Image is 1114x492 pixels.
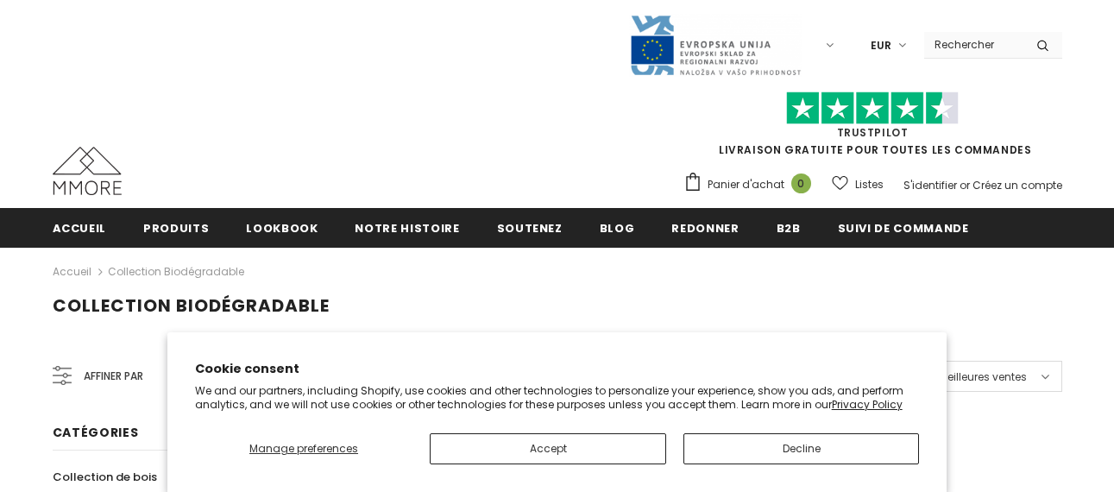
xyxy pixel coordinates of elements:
span: Lookbook [246,220,318,237]
span: Catégories [53,424,139,441]
span: EUR [871,37,891,54]
a: Javni Razpis [629,37,802,52]
a: Notre histoire [355,208,459,247]
span: Listes [855,176,884,193]
a: Collection biodégradable [108,264,244,279]
p: We and our partners, including Shopify, use cookies and other technologies to personalize your ex... [195,384,920,411]
a: S'identifier [903,178,957,192]
a: Collection de bois [53,462,157,492]
span: Affiner par [84,367,143,386]
a: Listes [832,169,884,199]
span: Blog [600,220,635,237]
img: Cas MMORE [53,147,122,195]
button: Accept [430,433,665,464]
span: Redonner [671,220,739,237]
input: Search Site [924,32,1023,57]
span: Notre histoire [355,220,459,237]
a: Accueil [53,208,107,247]
a: Accueil [53,262,91,282]
span: Accueil [53,220,107,237]
a: Panier d'achat 0 [683,172,820,198]
h2: Cookie consent [195,360,920,378]
span: or [960,178,970,192]
a: Privacy Policy [832,397,903,412]
span: LIVRAISON GRATUITE POUR TOUTES LES COMMANDES [683,99,1062,157]
span: soutenez [497,220,563,237]
a: Créez un compte [972,178,1062,192]
span: Collection de bois [53,469,157,485]
a: Suivi de commande [838,208,969,247]
a: TrustPilot [837,125,909,140]
a: soutenez [497,208,563,247]
img: Javni Razpis [629,14,802,77]
a: Blog [600,208,635,247]
button: Decline [683,433,919,464]
span: Manage preferences [249,441,358,456]
span: Meilleures ventes [939,369,1027,386]
span: B2B [777,220,801,237]
a: Produits [143,208,209,247]
a: B2B [777,208,801,247]
img: Faites confiance aux étoiles pilotes [786,91,959,125]
span: Suivi de commande [838,220,969,237]
span: Collection biodégradable [53,293,330,318]
a: Redonner [671,208,739,247]
a: Lookbook [246,208,318,247]
span: 0 [791,173,811,193]
button: Manage preferences [195,433,413,464]
span: Panier d'achat [708,176,784,193]
span: Produits [143,220,209,237]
